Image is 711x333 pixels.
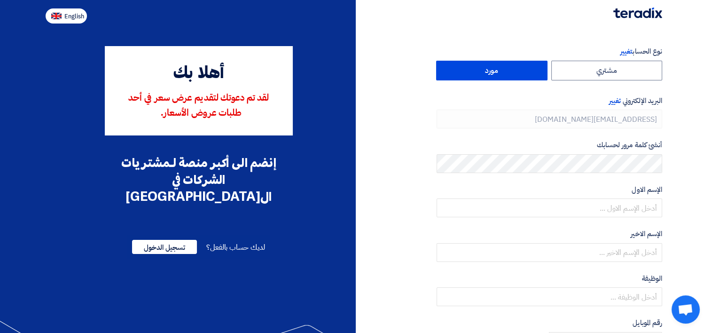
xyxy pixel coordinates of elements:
img: Teradix logo [613,8,662,18]
label: مورد [436,61,547,80]
img: en-US.png [51,13,62,20]
label: أنشئ كلمة مرور لحسابك [437,140,662,151]
div: إنضم الى أكبر منصة لـمشتريات الشركات في ال[GEOGRAPHIC_DATA] [105,154,293,205]
input: أدخل بريد العمل الإلكتروني الخاص بك ... [437,110,662,128]
label: البريد الإلكتروني [437,95,662,106]
a: تسجيل الدخول [132,242,197,253]
label: نوع الحساب [437,46,662,57]
span: لقد تم دعوتك لتقديم عرض سعر في أحد طلبات عروض الأسعار. [128,94,269,118]
label: رقم الموبايل [437,317,662,328]
label: الإسم الاخير [437,229,662,239]
input: أدخل الوظيفة ... [437,287,662,306]
label: الإسم الاول [437,184,662,195]
input: أدخل الإسم الاخير ... [437,243,662,262]
button: English [46,8,87,24]
span: لديك حساب بالفعل؟ [206,242,265,253]
span: تغيير [609,95,621,106]
label: مشتري [551,61,663,80]
span: English [64,13,84,20]
div: أهلا بك [118,61,280,87]
input: أدخل الإسم الاول ... [437,198,662,217]
span: تغيير [620,46,633,56]
span: تسجيل الدخول [132,240,197,254]
a: Open chat [672,295,700,324]
label: الوظيفة [437,273,662,284]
